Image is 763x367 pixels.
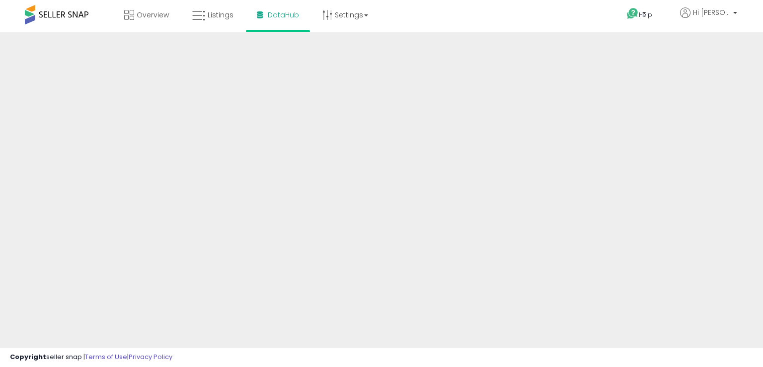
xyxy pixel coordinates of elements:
[208,10,233,20] span: Listings
[268,10,299,20] span: DataHub
[680,7,737,30] a: Hi [PERSON_NAME]
[693,7,730,17] span: Hi [PERSON_NAME]
[137,10,169,20] span: Overview
[639,10,652,19] span: Help
[626,7,639,20] i: Get Help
